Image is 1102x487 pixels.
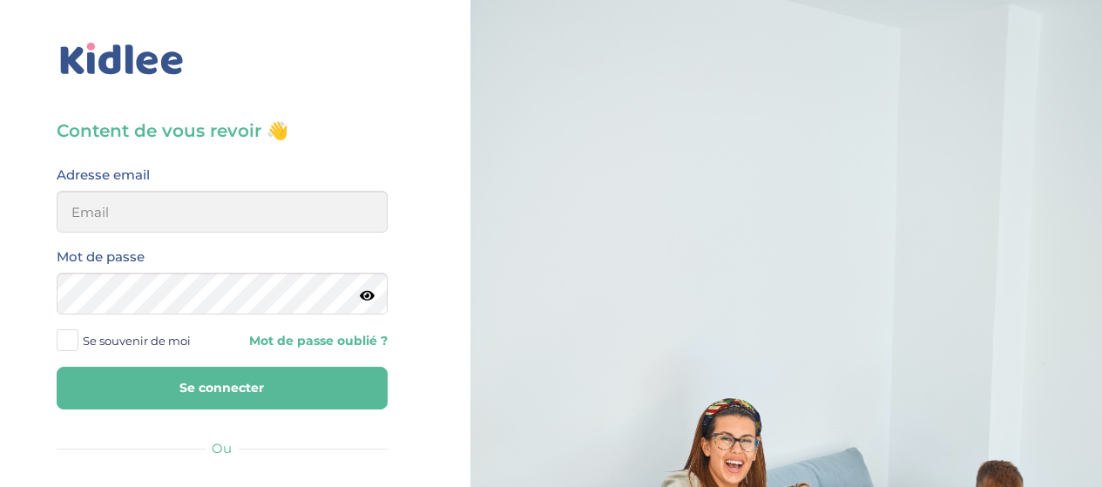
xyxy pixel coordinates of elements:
[57,367,388,409] button: Se connecter
[57,39,187,79] img: logo_kidlee_bleu
[212,440,232,457] span: Ou
[83,329,191,352] span: Se souvenir de moi
[235,333,388,349] a: Mot de passe oublié ?
[57,191,388,233] input: Email
[57,118,388,143] h3: Content de vous revoir 👋
[57,164,150,186] label: Adresse email
[57,246,145,268] label: Mot de passe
